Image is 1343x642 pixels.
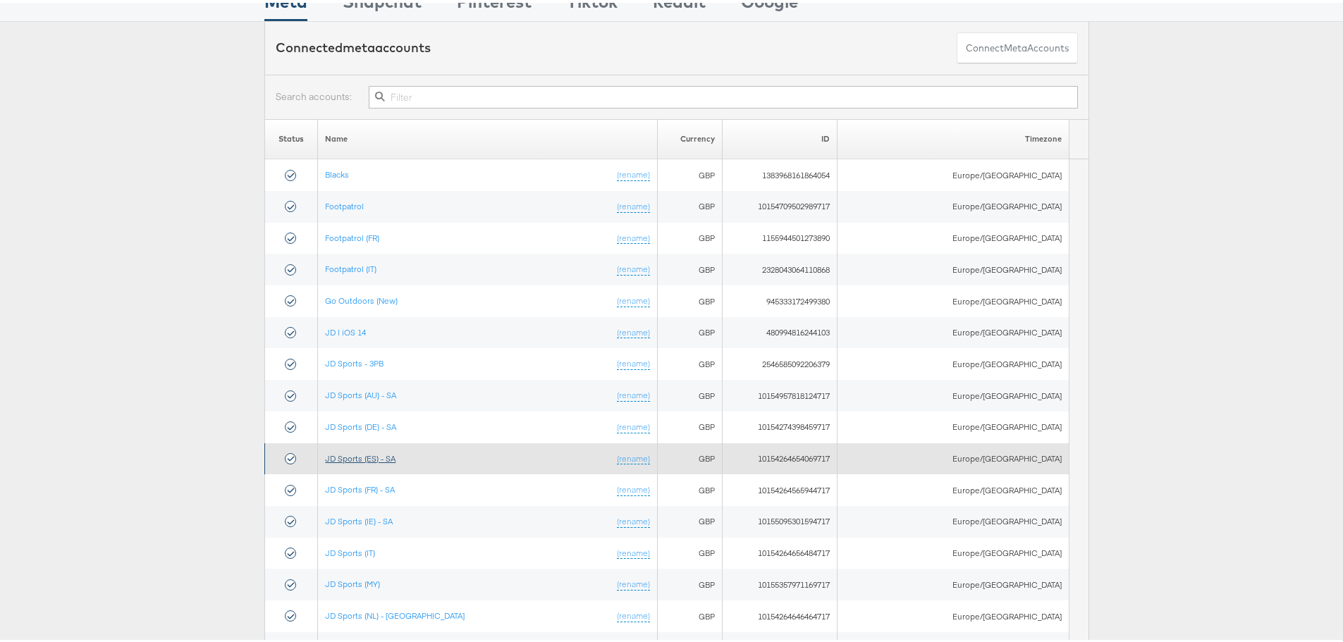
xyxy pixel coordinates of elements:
[657,598,723,629] td: GBP
[657,377,723,409] td: GBP
[837,503,1069,535] td: Europe/[GEOGRAPHIC_DATA]
[657,220,723,252] td: GBP
[325,324,366,335] a: JD | iOS 14
[837,471,1069,503] td: Europe/[GEOGRAPHIC_DATA]
[837,314,1069,346] td: Europe/[GEOGRAPHIC_DATA]
[837,220,1069,252] td: Europe/[GEOGRAPHIC_DATA]
[837,345,1069,377] td: Europe/[GEOGRAPHIC_DATA]
[723,156,838,188] td: 1383968161864054
[657,314,723,346] td: GBP
[369,83,1078,106] input: Filter
[325,230,379,240] a: Footpatrol (FR)
[837,535,1069,567] td: Europe/[GEOGRAPHIC_DATA]
[325,481,395,492] a: JD Sports (FR) - SA
[617,292,650,304] a: (rename)
[723,377,838,409] td: 10154957818124717
[657,566,723,598] td: GBP
[325,355,384,366] a: JD Sports - 3PB
[325,261,376,271] a: Footpatrol (IT)
[617,230,650,242] a: (rename)
[325,387,396,397] a: JD Sports (AU) - SA
[617,419,650,431] a: (rename)
[325,450,395,461] a: JD Sports (ES) - SA
[837,188,1069,220] td: Europe/[GEOGRAPHIC_DATA]
[723,503,838,535] td: 10155095301594717
[617,481,650,493] a: (rename)
[723,251,838,283] td: 2328043064110868
[837,156,1069,188] td: Europe/[GEOGRAPHIC_DATA]
[723,116,838,156] th: ID
[657,188,723,220] td: GBP
[837,116,1069,156] th: Timezone
[657,409,723,440] td: GBP
[325,198,364,209] a: Footpatrol
[837,283,1069,314] td: Europe/[GEOGRAPHIC_DATA]
[325,576,380,586] a: JD Sports (MY)
[265,116,318,156] th: Status
[723,220,838,252] td: 1155944501273890
[617,387,650,399] a: (rename)
[657,116,723,156] th: Currency
[723,471,838,503] td: 10154264565944717
[343,37,375,53] span: meta
[325,607,465,618] a: JD Sports (NL) - [GEOGRAPHIC_DATA]
[617,576,650,588] a: (rename)
[837,440,1069,472] td: Europe/[GEOGRAPHIC_DATA]
[723,440,838,472] td: 10154264654069717
[723,345,838,377] td: 2546585092206379
[837,409,1069,440] td: Europe/[GEOGRAPHIC_DATA]
[657,535,723,567] td: GBP
[723,535,838,567] td: 10154264656484717
[657,251,723,283] td: GBP
[617,607,650,619] a: (rename)
[617,355,650,367] a: (rename)
[723,188,838,220] td: 10154709502989717
[276,36,431,54] div: Connected accounts
[657,471,723,503] td: GBP
[957,30,1078,61] button: ConnectmetaAccounts
[723,598,838,629] td: 10154264646464717
[325,513,393,524] a: JD Sports (IE) - SA
[657,283,723,314] td: GBP
[617,198,650,210] a: (rename)
[657,440,723,472] td: GBP
[325,166,349,177] a: Blacks
[657,345,723,377] td: GBP
[837,377,1069,409] td: Europe/[GEOGRAPHIC_DATA]
[325,545,375,555] a: JD Sports (IT)
[1004,39,1027,52] span: meta
[617,261,650,273] a: (rename)
[617,324,650,336] a: (rename)
[837,251,1069,283] td: Europe/[GEOGRAPHIC_DATA]
[657,503,723,535] td: GBP
[325,292,398,303] a: Go Outdoors (New)
[617,513,650,525] a: (rename)
[837,598,1069,629] td: Europe/[GEOGRAPHIC_DATA]
[325,419,396,429] a: JD Sports (DE) - SA
[723,409,838,440] td: 10154274398459717
[617,545,650,557] a: (rename)
[617,166,650,178] a: (rename)
[617,450,650,462] a: (rename)
[318,116,657,156] th: Name
[657,156,723,188] td: GBP
[723,314,838,346] td: 480994816244103
[723,566,838,598] td: 10155357971169717
[837,566,1069,598] td: Europe/[GEOGRAPHIC_DATA]
[723,283,838,314] td: 945333172499380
